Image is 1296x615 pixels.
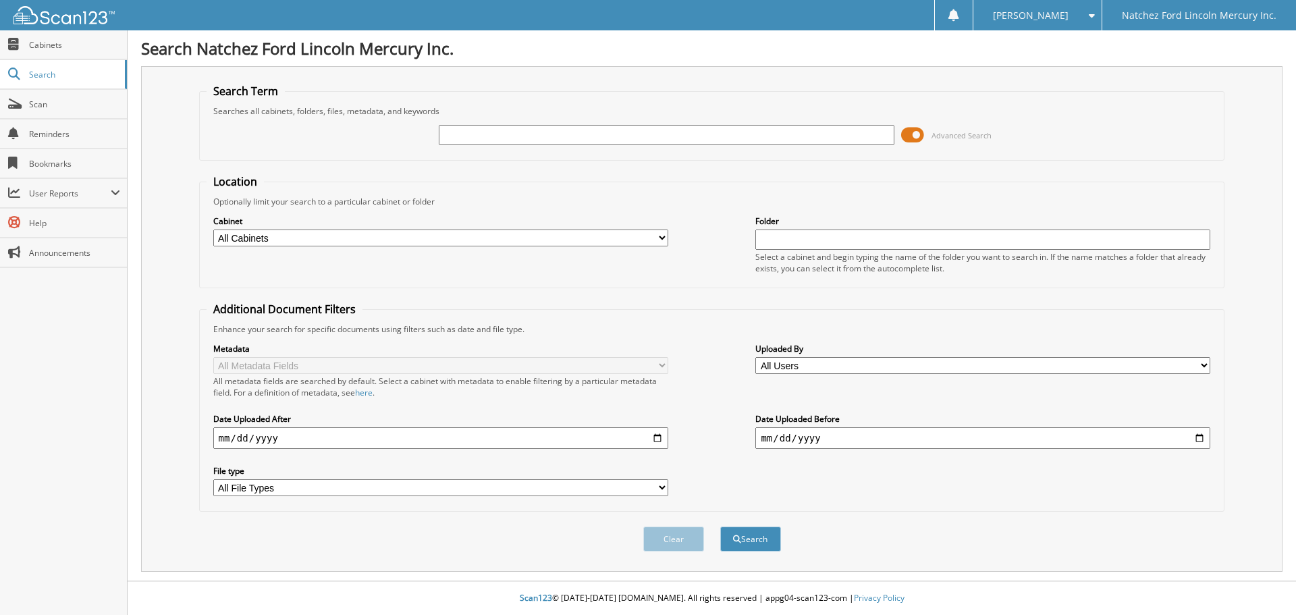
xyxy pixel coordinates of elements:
span: Bookmarks [29,158,120,169]
span: Scan [29,99,120,110]
span: Announcements [29,247,120,259]
label: Cabinet [213,215,668,227]
span: Help [29,217,120,229]
div: Searches all cabinets, folders, files, metadata, and keywords [207,105,1218,117]
button: Search [720,527,781,552]
div: Enhance your search for specific documents using filters such as date and file type. [207,323,1218,335]
input: start [213,427,668,449]
label: File type [213,465,668,477]
div: All metadata fields are searched by default. Select a cabinet with metadata to enable filtering b... [213,375,668,398]
a: Privacy Policy [854,592,905,604]
span: Cabinets [29,39,120,51]
label: Metadata [213,343,668,354]
label: Uploaded By [755,343,1210,354]
input: end [755,427,1210,449]
span: Advanced Search [932,130,992,140]
button: Clear [643,527,704,552]
img: scan123-logo-white.svg [13,6,115,24]
div: Select a cabinet and begin typing the name of the folder you want to search in. If the name match... [755,251,1210,274]
span: Search [29,69,118,80]
span: Reminders [29,128,120,140]
legend: Location [207,174,264,189]
span: Natchez Ford Lincoln Mercury Inc. [1122,11,1276,20]
h1: Search Natchez Ford Lincoln Mercury Inc. [141,37,1282,59]
iframe: Chat Widget [1228,550,1296,615]
label: Date Uploaded Before [755,413,1210,425]
legend: Additional Document Filters [207,302,362,317]
label: Date Uploaded After [213,413,668,425]
span: User Reports [29,188,111,199]
legend: Search Term [207,84,285,99]
a: here [355,387,373,398]
div: © [DATE]-[DATE] [DOMAIN_NAME]. All rights reserved | appg04-scan123-com | [128,582,1296,615]
label: Folder [755,215,1210,227]
div: Optionally limit your search to a particular cabinet or folder [207,196,1218,207]
span: [PERSON_NAME] [993,11,1069,20]
span: Scan123 [520,592,552,604]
